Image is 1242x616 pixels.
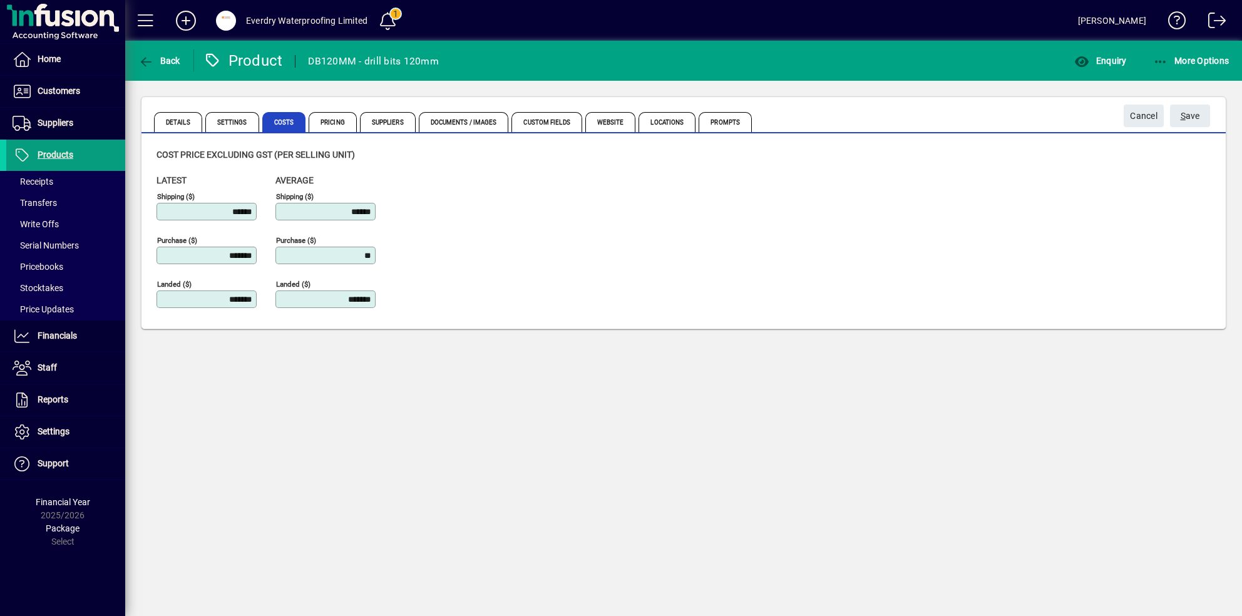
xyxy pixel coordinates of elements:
[6,321,125,352] a: Financials
[246,11,367,31] div: Everdry Waterproofing Limited
[13,283,63,293] span: Stocktakes
[1199,3,1226,43] a: Logout
[38,54,61,64] span: Home
[699,112,752,132] span: Prompts
[36,497,90,507] span: Financial Year
[157,236,197,245] mat-label: Purchase ($)
[157,175,187,185] span: Latest
[6,213,125,235] a: Write Offs
[6,256,125,277] a: Pricebooks
[6,416,125,448] a: Settings
[6,448,125,480] a: Support
[276,192,314,201] mat-label: Shipping ($)
[276,280,310,289] mat-label: Landed ($)
[6,384,125,416] a: Reports
[1130,106,1157,126] span: Cancel
[309,112,357,132] span: Pricing
[1181,106,1200,126] span: ave
[125,49,194,72] app-page-header-button: Back
[38,426,69,436] span: Settings
[13,262,63,272] span: Pricebooks
[419,112,509,132] span: Documents / Images
[13,219,59,229] span: Write Offs
[6,171,125,192] a: Receipts
[585,112,636,132] span: Website
[157,150,355,160] span: Cost price excluding GST (per selling unit)
[276,236,316,245] mat-label: Purchase ($)
[1181,111,1186,121] span: S
[166,9,206,32] button: Add
[6,108,125,139] a: Suppliers
[1124,105,1164,127] button: Cancel
[38,331,77,341] span: Financials
[38,86,80,96] span: Customers
[38,150,73,160] span: Products
[38,458,69,468] span: Support
[205,112,259,132] span: Settings
[157,280,192,289] mat-label: Landed ($)
[6,235,125,256] a: Serial Numbers
[1078,11,1146,31] div: [PERSON_NAME]
[6,44,125,75] a: Home
[154,112,202,132] span: Details
[13,304,74,314] span: Price Updates
[6,76,125,107] a: Customers
[38,394,68,404] span: Reports
[46,523,80,533] span: Package
[639,112,695,132] span: Locations
[1074,56,1126,66] span: Enquiry
[1170,105,1210,127] button: Save
[13,198,57,208] span: Transfers
[203,51,283,71] div: Product
[308,51,439,71] div: DB120MM - drill bits 120mm
[13,177,53,187] span: Receipts
[360,112,416,132] span: Suppliers
[1159,3,1186,43] a: Knowledge Base
[1071,49,1129,72] button: Enquiry
[157,192,195,201] mat-label: Shipping ($)
[262,112,306,132] span: Costs
[1153,56,1229,66] span: More Options
[275,175,314,185] span: Average
[13,240,79,250] span: Serial Numbers
[6,299,125,320] a: Price Updates
[38,362,57,372] span: Staff
[6,352,125,384] a: Staff
[6,192,125,213] a: Transfers
[206,9,246,32] button: Profile
[511,112,582,132] span: Custom Fields
[38,118,73,128] span: Suppliers
[138,56,180,66] span: Back
[1150,49,1233,72] button: More Options
[135,49,183,72] button: Back
[6,277,125,299] a: Stocktakes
